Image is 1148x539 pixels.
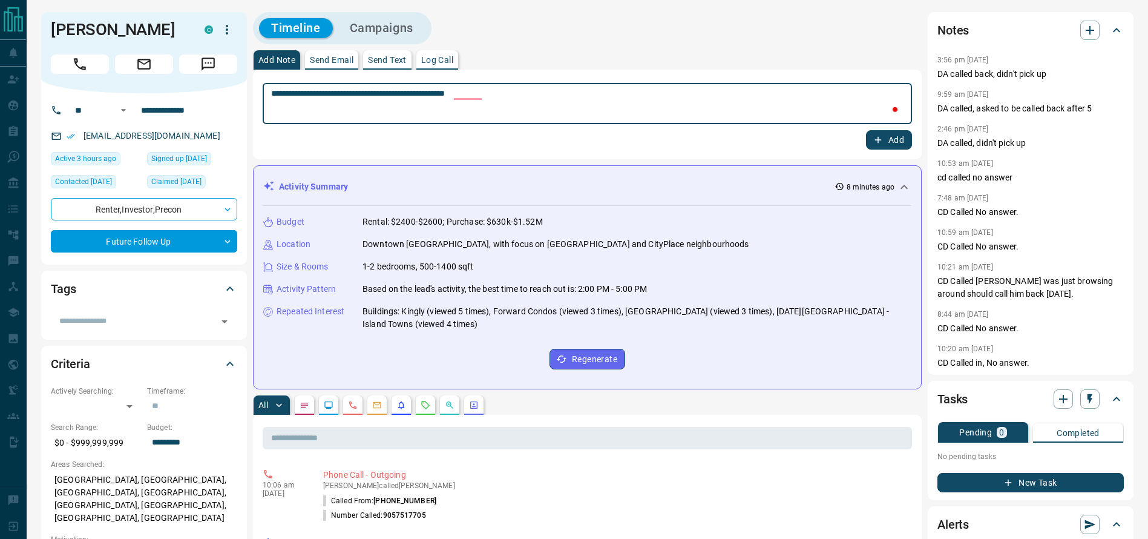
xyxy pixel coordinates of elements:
[151,176,202,188] span: Claimed [DATE]
[323,469,907,481] p: Phone Call - Outgoing
[51,175,141,192] div: Wed Aug 20 2025
[421,400,430,410] svg: Requests
[263,176,911,198] div: Activity Summary8 minutes ago
[55,153,116,165] span: Active 3 hours ago
[67,132,75,141] svg: Email Verified
[937,194,989,202] p: 7:48 am [DATE]
[937,510,1124,539] div: Alerts
[115,55,173,74] span: Email
[937,90,989,99] p: 9:59 am [DATE]
[216,313,233,330] button: Open
[937,357,1124,369] p: CD Called in, No answer.
[51,230,237,253] div: Future Follow Up
[51,349,237,379] div: Criteria
[937,171,1124,184] p: cd called no answer
[55,176,112,188] span: Contacted [DATE]
[937,228,993,237] p: 10:59 am [DATE]
[116,103,131,117] button: Open
[549,349,625,369] button: Regenerate
[147,175,237,192] div: Tue Aug 01 2023
[277,216,304,228] p: Budget
[362,283,647,296] p: Based on the lead's activity, the best time to reach out is: 2:00 PM - 5:00 PM
[937,68,1124,81] p: DA called back, didn't pick up
[937,206,1124,219] p: CD Called No answer.
[937,473,1124,492] button: New Task
[263,489,305,498] p: [DATE]
[937,16,1124,45] div: Notes
[179,55,237,74] span: Message
[937,125,989,133] p: 2:46 pm [DATE]
[368,56,407,64] p: Send Text
[51,152,141,169] div: Tue Sep 16 2025
[84,131,220,141] a: [EMAIL_ADDRESS][DOMAIN_NAME]
[396,400,406,410] svg: Listing Alerts
[373,497,436,505] span: [PHONE_NUMBER]
[937,240,1124,253] p: CD Called No answer.
[421,56,453,64] p: Log Call
[937,515,969,534] h2: Alerts
[147,386,237,397] p: Timeframe:
[937,322,1124,335] p: CD Called No answer.
[51,470,237,528] p: [GEOGRAPHIC_DATA], [GEOGRAPHIC_DATA], [GEOGRAPHIC_DATA], [GEOGRAPHIC_DATA], [GEOGRAPHIC_DATA], [G...
[866,130,912,150] button: Add
[51,354,90,374] h2: Criteria
[324,400,333,410] svg: Lead Browsing Activity
[847,182,894,193] p: 8 minutes ago
[937,21,969,40] h2: Notes
[258,401,268,409] p: All
[937,56,989,64] p: 3:56 pm [DATE]
[263,481,305,489] p: 10:06 am
[372,400,382,410] svg: Emails
[362,238,749,251] p: Downtown [GEOGRAPHIC_DATA], with focus on [GEOGRAPHIC_DATA] and CityPlace neighbourhoods
[259,18,333,38] button: Timeline
[258,56,295,64] p: Add Note
[362,260,474,273] p: 1-2 bedrooms, 500-1400 sqft
[937,448,1124,466] p: No pending tasks
[300,400,309,410] svg: Notes
[51,422,141,433] p: Search Range:
[469,400,479,410] svg: Agent Actions
[937,137,1124,150] p: DA called, didn't pick up
[445,400,454,410] svg: Opportunities
[937,263,993,271] p: 10:21 am [DATE]
[147,152,237,169] div: Tue Sep 05 2017
[959,428,992,437] p: Pending
[323,510,426,521] p: Number Called:
[937,275,1124,300] p: CD Called [PERSON_NAME] was just browsing around should call him back [DATE].
[51,198,237,220] div: Renter , Investor , Precon
[51,459,237,470] p: Areas Searched:
[277,283,336,296] p: Activity Pattern
[362,305,911,331] p: Buildings: Kingly (viewed 5 times), Forward Condos (viewed 3 times), [GEOGRAPHIC_DATA] (viewed 3 ...
[51,386,141,397] p: Actively Searching:
[310,56,353,64] p: Send Email
[348,400,358,410] svg: Calls
[323,495,436,506] p: Called From:
[362,216,543,228] p: Rental: $2400-$2600; Purchase: $630k-$1.52M
[51,274,237,303] div: Tags
[51,433,141,453] p: $0 - $999,999,999
[323,481,907,490] p: [PERSON_NAME] called [PERSON_NAME]
[937,159,993,168] p: 10:53 am [DATE]
[937,389,968,409] h2: Tasks
[937,385,1124,414] div: Tasks
[205,25,213,34] div: condos.ca
[999,428,1004,437] p: 0
[51,20,186,39] h1: [PERSON_NAME]
[279,180,348,193] p: Activity Summary
[937,310,989,319] p: 8:44 am [DATE]
[937,102,1124,115] p: DA called, asked to be called back after 5
[51,55,109,74] span: Call
[338,18,425,38] button: Campaigns
[277,260,329,273] p: Size & Rooms
[151,153,207,165] span: Signed up [DATE]
[271,88,904,119] textarea: To enrich screen reader interactions, please activate Accessibility in Grammarly extension settings
[51,279,76,299] h2: Tags
[277,238,310,251] p: Location
[937,345,993,353] p: 10:20 am [DATE]
[277,305,344,318] p: Repeated Interest
[383,511,426,520] span: 9057517705
[147,422,237,433] p: Budget:
[1057,429,1100,437] p: Completed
